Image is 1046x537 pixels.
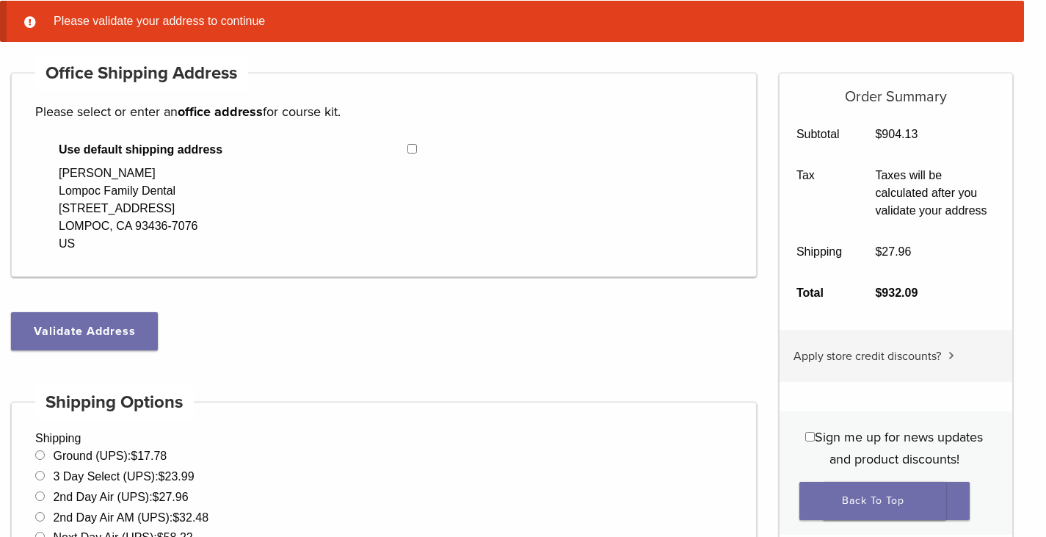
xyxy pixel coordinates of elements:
bdi: 32.48 [172,511,208,524]
div: [PERSON_NAME] Lompoc Family Dental [STREET_ADDRESS] LOMPOC, CA 93436-7076 US [59,165,197,253]
bdi: 27.96 [153,491,189,503]
th: Total [780,273,859,314]
label: 2nd Day Air AM (UPS): [53,511,208,524]
label: Ground (UPS): [53,450,167,462]
span: $ [131,450,137,462]
h5: Order Summary [780,73,1012,106]
span: $ [875,286,882,299]
img: caret.svg [948,352,954,359]
strong: office address [178,104,263,120]
th: Shipping [780,231,859,273]
span: $ [159,470,165,483]
button: Validate Address [11,312,158,350]
bdi: 27.96 [875,245,911,258]
label: 3 Day Select (UPS): [53,470,194,483]
span: Sign me up for news updates and product discounts! [815,429,983,467]
bdi: 17.78 [131,450,167,462]
span: $ [875,128,882,140]
a: Back To Top [799,482,946,520]
h4: Office Shipping Address [35,56,248,91]
td: Taxes will be calculated after you validate your address [859,155,1012,231]
bdi: 932.09 [875,286,918,299]
th: Tax [780,155,859,231]
li: Please validate your address to continue [48,12,1000,30]
h4: Shipping Options [35,385,194,420]
bdi: 904.13 [875,128,918,140]
span: Apply store credit discounts? [793,349,941,364]
bdi: 23.99 [159,470,195,483]
span: Use default shipping address [59,141,407,159]
input: Sign me up for news updates and product discounts! [805,432,815,442]
p: Please select or enter an for course kit. [35,101,733,123]
span: $ [172,511,179,524]
th: Subtotal [780,114,859,155]
label: 2nd Day Air (UPS): [53,491,188,503]
span: $ [153,491,159,503]
span: $ [875,245,882,258]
